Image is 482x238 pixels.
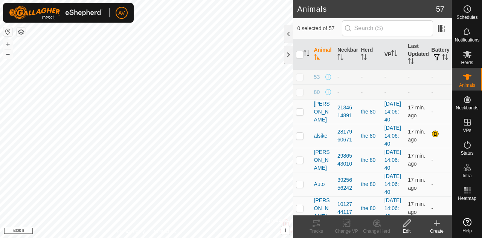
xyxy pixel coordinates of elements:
[154,228,176,235] a: Contact Us
[284,227,286,233] span: i
[337,88,355,96] div: -
[314,55,320,61] p-sorticon: Activate to sort
[361,108,378,116] div: the 80
[429,148,452,172] td: -
[463,128,471,133] span: VPs
[3,27,12,36] button: Reset Map
[361,88,378,96] div: -
[361,156,378,164] div: the 80
[392,228,422,235] div: Edit
[384,101,401,123] a: [DATE] 14:06:40
[301,228,331,235] div: Tracks
[314,100,331,124] span: [PERSON_NAME]
[358,39,381,70] th: Herd
[384,173,401,195] a: [DATE] 14:06:40
[361,180,378,188] div: the 80
[331,228,361,235] div: Change VP
[361,55,367,61] p-sorticon: Activate to sort
[314,132,328,140] span: alsike
[461,60,473,65] span: Herds
[436,3,444,15] span: 57
[429,39,452,70] th: Battery
[314,197,331,220] span: [PERSON_NAME]
[384,149,401,171] a: [DATE] 14:06:40
[281,226,290,235] button: i
[9,6,103,20] img: Gallagher Logo
[337,73,355,81] div: -
[408,74,410,80] span: -
[314,148,331,172] span: [PERSON_NAME]
[342,20,433,36] input: Search (S)
[337,55,343,61] p-sorticon: Activate to sort
[384,74,386,80] app-display-virtual-paddock-transition: -
[361,73,378,81] div: -
[461,151,473,155] span: Status
[334,39,358,70] th: Neckband
[429,100,452,124] td: -
[3,49,12,58] button: –
[337,176,355,192] div: 3925656242
[297,5,436,14] h2: Animals
[408,177,425,191] span: Sep 15, 2025, 6:08 PM
[408,89,410,95] span: -
[462,229,472,233] span: Help
[384,89,386,95] app-display-virtual-paddock-transition: -
[456,15,477,20] span: Schedules
[408,153,425,167] span: Sep 15, 2025, 6:08 PM
[297,25,342,32] span: 0 selected of 57
[384,125,401,147] a: [DATE] 14:06:40
[117,228,145,235] a: Privacy Policy
[442,55,448,61] p-sorticon: Activate to sort
[429,196,452,220] td: -
[452,215,482,236] a: Help
[462,174,471,178] span: Infra
[408,201,425,215] span: Sep 15, 2025, 6:07 PM
[337,200,355,216] div: 1012744117
[3,40,12,49] button: +
[429,172,452,196] td: -
[337,128,355,144] div: 2817960671
[429,69,452,84] td: -
[311,39,334,70] th: Animal
[408,104,425,118] span: Sep 15, 2025, 6:07 PM
[314,180,325,188] span: Auto
[381,39,405,70] th: VP
[337,152,355,168] div: 2986543010
[361,132,378,140] div: the 80
[456,106,478,110] span: Neckbands
[391,51,397,57] p-sorticon: Activate to sort
[17,28,26,37] button: Map Layers
[458,196,476,201] span: Heatmap
[429,84,452,100] td: -
[408,129,425,143] span: Sep 15, 2025, 6:08 PM
[384,197,401,219] a: [DATE] 14:06:40
[361,204,378,212] div: the 80
[455,38,479,42] span: Notifications
[408,59,414,65] p-sorticon: Activate to sort
[118,9,125,17] span: AV
[405,39,428,70] th: Last Updated
[314,88,320,96] span: 80
[361,228,392,235] div: Change Herd
[314,73,320,81] span: 53
[304,51,310,57] p-sorticon: Activate to sort
[337,104,355,120] div: 2134614891
[459,83,475,88] span: Animals
[422,228,452,235] div: Create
